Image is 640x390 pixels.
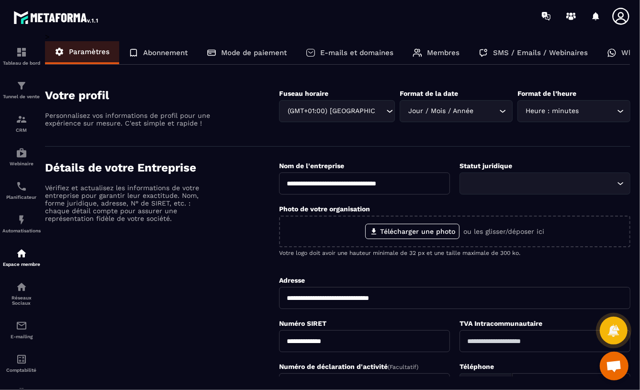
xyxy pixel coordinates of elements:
[279,250,630,256] p: Votre logo doit avoir une hauteur minimale de 32 px et une taille maximale de 300 ko.
[2,94,41,99] p: Tunnel de vente
[16,214,27,226] img: automations
[2,262,41,267] p: Espace membre
[2,127,41,133] p: CRM
[460,363,494,370] label: Téléphone
[279,276,305,284] label: Adresse
[279,363,418,370] label: Numéro de déclaration d'activité
[279,205,370,213] label: Photo de votre organisation
[16,46,27,58] img: formation
[279,162,344,170] label: Nom de l'entreprise
[143,48,188,57] p: Abonnement
[16,248,27,259] img: automations
[2,334,41,339] p: E-mailing
[285,106,377,116] span: (GMT+01:00) [GEOGRAPHIC_DATA]
[279,90,328,97] label: Fuseau horaire
[400,100,513,122] div: Search for option
[16,147,27,159] img: automations
[517,100,630,122] div: Search for option
[45,89,279,102] h4: Votre profil
[400,90,458,97] label: Format de la date
[463,228,544,235] p: ou les glisser/déposer ici
[221,48,287,57] p: Mode de paiement
[45,161,279,174] h4: Détails de votre Entreprise
[2,106,41,140] a: formationformationCRM
[466,178,615,189] input: Search for option
[2,60,41,66] p: Tableau de bord
[279,320,326,327] label: Numéro SIRET
[600,352,629,380] a: Ouvrir le chat
[460,162,512,170] label: Statut juridique
[2,274,41,313] a: social-networksocial-networkRéseaux Sociaux
[475,106,497,116] input: Search for option
[517,90,576,97] label: Format de l’heure
[581,106,615,116] input: Search for option
[460,320,542,327] label: TVA Intracommunautaire
[2,195,41,200] p: Planificateur
[2,73,41,106] a: formationformationTunnel de vente
[45,184,213,222] p: Vérifiez et actualisez les informations de votre entreprise pour garantir leur exactitude. Nom, f...
[279,100,395,122] div: Search for option
[16,114,27,125] img: formation
[2,161,41,166] p: Webinaire
[427,48,460,57] p: Membres
[69,47,110,56] p: Paramètres
[45,112,213,127] p: Personnalisez vos informations de profil pour une expérience sur mesure. C'est simple et rapide !
[2,313,41,346] a: emailemailE-mailing
[388,364,418,370] span: (Facultatif)
[2,207,41,241] a: automationsautomationsAutomatisations
[2,241,41,274] a: automationsautomationsEspace membre
[16,181,27,192] img: scheduler
[377,106,384,116] input: Search for option
[493,48,588,57] p: SMS / Emails / Webinaires
[2,295,41,306] p: Réseaux Sociaux
[2,39,41,73] a: formationformationTableau de bord
[13,9,100,26] img: logo
[2,173,41,207] a: schedulerschedulerPlanificateur
[16,281,27,293] img: social-network
[2,228,41,233] p: Automatisations
[16,320,27,332] img: email
[16,80,27,92] img: formation
[2,346,41,380] a: accountantaccountantComptabilité
[320,48,393,57] p: E-mails et domaines
[460,172,630,195] div: Search for option
[365,224,460,239] label: Télécharger une photo
[2,367,41,373] p: Comptabilité
[2,140,41,173] a: automationsautomationsWebinaire
[16,354,27,365] img: accountant
[406,106,475,116] span: Jour / Mois / Année
[524,106,581,116] span: Heure : minutes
